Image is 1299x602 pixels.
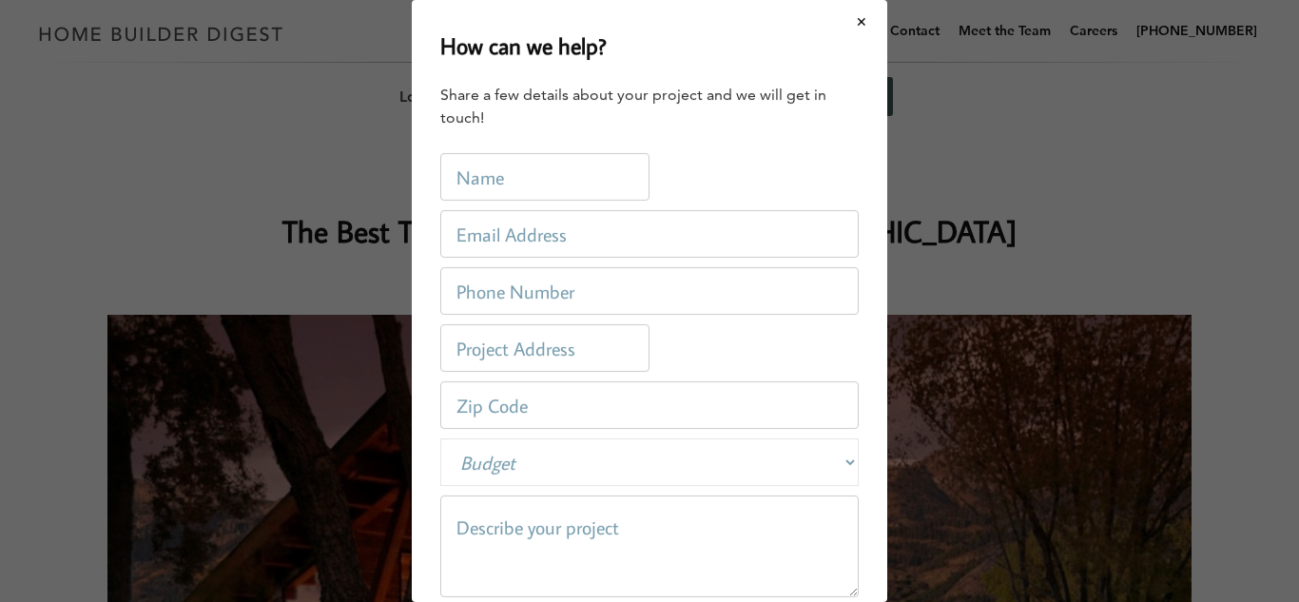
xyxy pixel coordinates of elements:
input: Phone Number [440,267,859,315]
h2: How can we help? [440,29,607,63]
div: Share a few details about your project and we will get in touch! [440,84,859,129]
iframe: Drift Widget Chat Controller [934,465,1276,579]
input: Zip Code [440,381,859,429]
input: Name [440,153,649,201]
input: Project Address [440,324,649,372]
button: Close modal [837,2,887,42]
input: Email Address [440,210,859,258]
